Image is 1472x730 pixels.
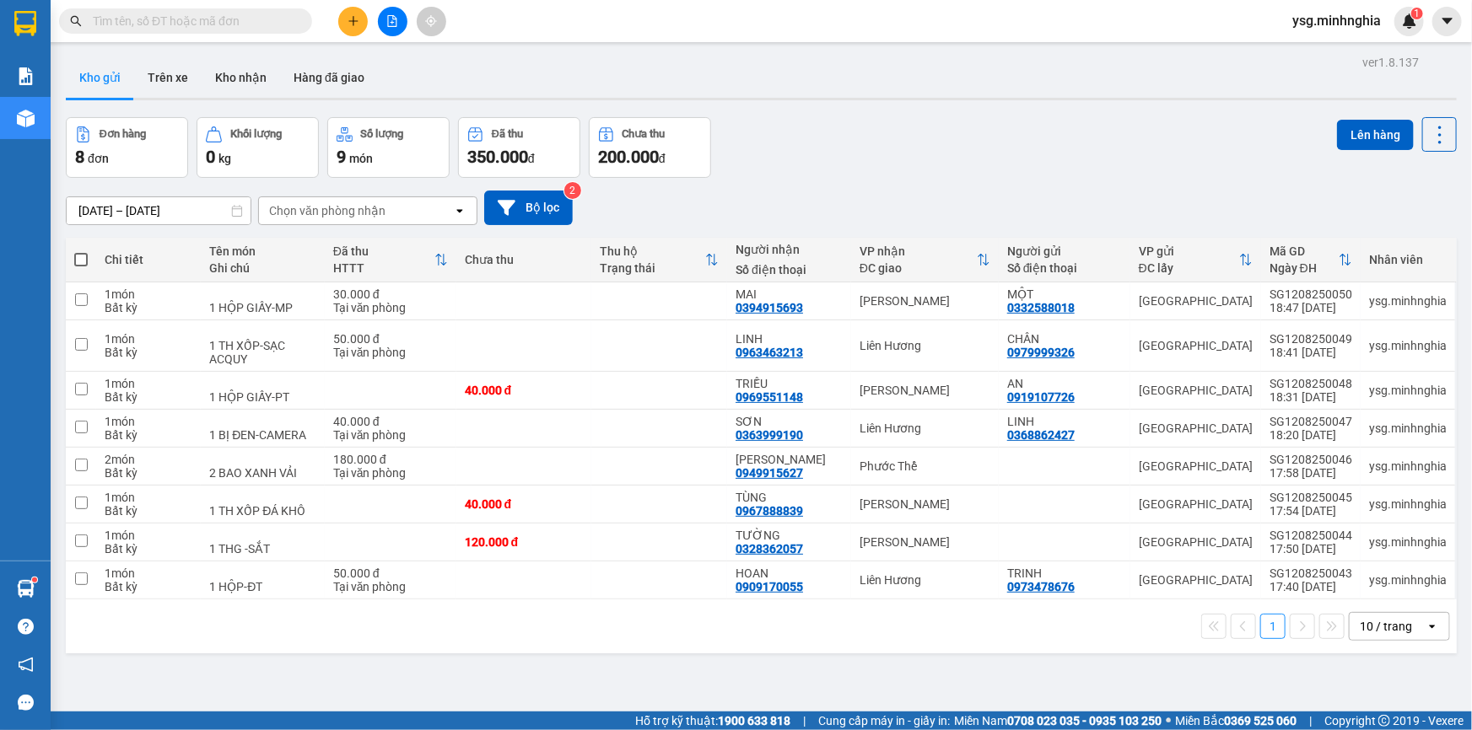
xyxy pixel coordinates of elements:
div: 17:40 [DATE] [1270,580,1352,593]
div: 0363999190 [736,428,803,442]
div: 1 TH XỐP ĐÁ KHÔ [209,504,315,518]
div: 18:41 [DATE] [1270,346,1352,359]
div: 2 món [105,453,192,466]
div: 17:50 [DATE] [1270,542,1352,556]
div: SG1208250048 [1270,377,1352,390]
div: Tại văn phòng [333,346,448,359]
span: notification [18,657,34,673]
div: Khối lượng [230,128,282,140]
div: ysg.minhnghia [1369,294,1447,308]
div: [PERSON_NAME] [860,535,990,549]
div: 180.000 đ [333,453,448,466]
div: Trạng thái [600,261,705,275]
div: 0332588018 [1007,301,1075,314]
th: Toggle SortBy [1261,238,1361,282]
span: 200.000 [598,147,659,167]
div: ĐC lấy [1139,261,1239,275]
div: Bất kỳ [105,504,192,518]
button: Kho nhận [202,57,280,98]
div: 17:54 [DATE] [1270,504,1352,518]
span: đơn [88,152,109,165]
div: [GEOGRAPHIC_DATA] [1139,459,1253,473]
span: kg [218,152,231,165]
div: Tên món [209,244,315,258]
span: aim [425,15,437,27]
span: Hỗ trợ kỹ thuật: [635,711,790,730]
div: [PERSON_NAME] [860,384,990,397]
div: ysg.minhnghia [1369,459,1447,473]
div: 2 BAO XANH VẢI [209,466,315,480]
div: Tại văn phòng [333,301,448,314]
div: SG1208250045 [1270,491,1352,504]
button: Hàng đã giao [280,57,378,98]
div: 10 / trang [1360,618,1412,635]
button: Khối lượng0kg [197,117,319,178]
div: 17:58 [DATE] [1270,466,1352,480]
span: | [803,711,806,730]
div: Số điện thoại [736,263,843,276]
span: 1 [1414,8,1420,19]
div: SG1208250046 [1270,453,1352,466]
div: Ngày ĐH [1270,261,1339,275]
button: 1 [1260,614,1286,639]
b: [PERSON_NAME] [97,11,239,32]
span: 8 [75,147,84,167]
span: 0 [206,147,215,167]
span: question-circle [18,619,34,635]
div: MỘT [1007,287,1122,301]
strong: 1900 633 818 [718,714,790,727]
button: Lên hàng [1337,120,1414,150]
div: TƯỜNG [736,529,843,542]
div: 50.000 đ [333,566,448,580]
span: 350.000 [467,147,528,167]
div: Đã thu [333,244,434,258]
div: 0973478676 [1007,580,1075,593]
div: 120.000 đ [465,535,584,549]
img: warehouse-icon [17,580,35,598]
div: 0963463213 [736,346,803,359]
div: VP gửi [1139,244,1239,258]
div: [GEOGRAPHIC_DATA] [1139,421,1253,435]
div: 1 BỊ ĐEN-CAMERA [209,428,315,442]
svg: open [1426,620,1439,633]
div: [GEOGRAPHIC_DATA] [1139,535,1253,549]
span: Miền Nam [954,711,1162,730]
sup: 2 [564,182,581,199]
div: Phước Thể [860,459,990,473]
div: Bất kỳ [105,466,192,480]
div: Bất kỳ [105,580,192,593]
span: search [70,15,82,27]
button: Đơn hàng8đơn [66,117,188,178]
div: 30.000 đ [333,287,448,301]
button: file-add [378,7,407,36]
div: ysg.minhnghia [1369,339,1447,352]
span: | [1309,711,1312,730]
span: file-add [386,15,398,27]
span: ⚪️ [1166,717,1171,724]
div: HOAN [736,566,843,580]
span: ysg.minhnghia [1279,10,1394,31]
div: 18:20 [DATE] [1270,428,1352,442]
div: TRIỀU [736,377,843,390]
div: 1 THG -SẮT [209,542,315,556]
div: ysg.minhnghia [1369,535,1447,549]
b: GỬI : [GEOGRAPHIC_DATA] [8,105,293,133]
div: TRINH [1007,566,1122,580]
div: Tại văn phòng [333,428,448,442]
span: 9 [337,147,346,167]
div: 0919107726 [1007,390,1075,404]
div: Bất kỳ [105,390,192,404]
div: SG1208250047 [1270,415,1352,428]
div: SG1208250043 [1270,566,1352,580]
div: Liên Hương [860,573,990,587]
div: 0969551148 [736,390,803,404]
li: 01 [PERSON_NAME] [8,37,321,58]
div: 1 TH XỐP-SẠC ACQUY [209,339,315,366]
div: 0979999326 [1007,346,1075,359]
div: 1 HỘP-ĐT [209,580,315,593]
img: warehouse-icon [17,110,35,127]
div: Số lượng [361,128,404,140]
span: đ [528,152,535,165]
div: 1 món [105,332,192,346]
div: ysg.minhnghia [1369,421,1447,435]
